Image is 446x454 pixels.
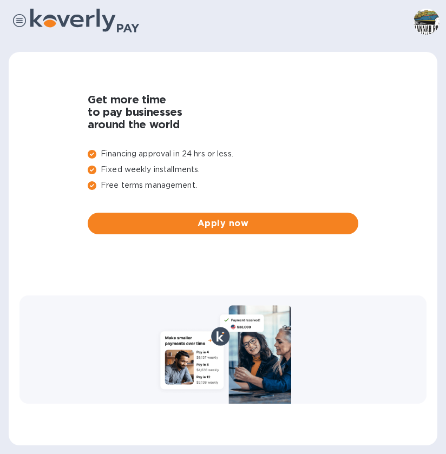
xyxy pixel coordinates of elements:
h1: Get more time to pay businesses around the world [88,94,358,131]
p: Financing approval in 24 hrs or less. [88,148,358,160]
p: Free terms management. [88,180,358,191]
button: Apply now [88,213,358,234]
span: Apply now [96,217,350,230]
p: Fixed weekly installments. [88,164,358,175]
